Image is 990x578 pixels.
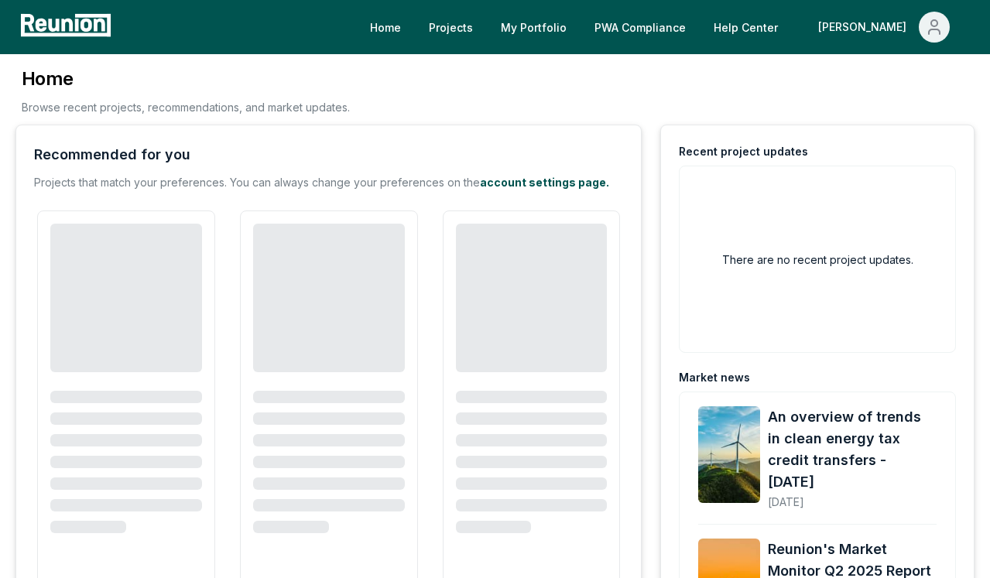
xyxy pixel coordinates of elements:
div: [PERSON_NAME] [818,12,913,43]
nav: Main [358,12,975,43]
a: Home [358,12,413,43]
h3: Home [22,67,350,91]
h2: There are no recent project updates. [722,251,913,268]
a: Help Center [701,12,790,43]
span: Projects that match your preferences. You can always change your preferences on the [34,176,480,189]
a: An overview of trends in clean energy tax credit transfers - August 2025 [698,406,760,510]
a: Projects [416,12,485,43]
a: My Portfolio [488,12,579,43]
div: Market news [679,370,750,385]
div: Recommended for you [34,144,190,166]
button: [PERSON_NAME] [806,12,962,43]
a: An overview of trends in clean energy tax credit transfers - [DATE] [768,406,937,493]
p: Browse recent projects, recommendations, and market updates. [22,99,350,115]
img: An overview of trends in clean energy tax credit transfers - August 2025 [698,406,760,503]
a: PWA Compliance [582,12,698,43]
div: [DATE] [768,483,937,510]
div: Recent project updates [679,144,808,159]
a: account settings page. [480,176,609,189]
